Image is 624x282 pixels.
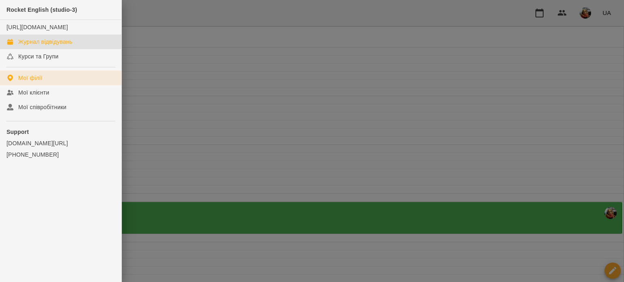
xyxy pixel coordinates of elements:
div: Журнал відвідувань [18,38,72,46]
div: Мої клієнти [18,88,49,97]
div: Мої співробітники [18,103,67,111]
a: [DOMAIN_NAME][URL] [6,139,115,147]
a: [URL][DOMAIN_NAME] [6,24,68,30]
div: Курси та Групи [18,52,58,60]
p: Support [6,128,115,136]
span: Rocket English (studio-3) [6,6,77,13]
div: Мої філії [18,74,42,82]
a: [PHONE_NUMBER] [6,151,115,159]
